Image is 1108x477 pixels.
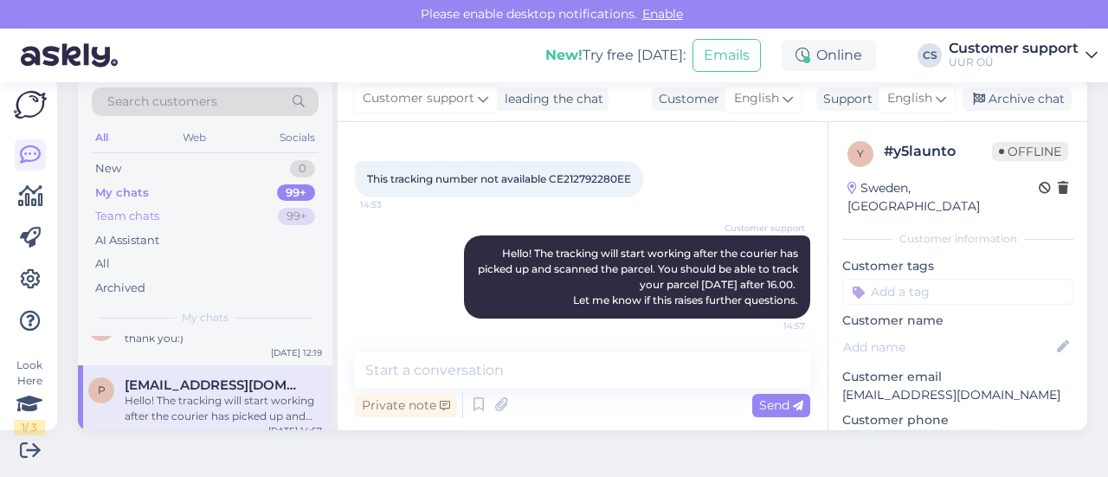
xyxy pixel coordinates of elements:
[95,208,159,225] div: Team chats
[949,42,1079,55] div: Customer support
[949,42,1098,69] a: Customer supportUUR OÜ
[498,90,603,108] div: leading the chat
[725,222,805,235] span: Customer support
[652,90,719,108] div: Customer
[92,126,112,149] div: All
[816,90,873,108] div: Support
[14,420,45,435] div: 1 / 3
[842,429,999,453] div: Request phone number
[95,160,121,177] div: New
[884,141,992,162] div: # y5launto
[14,358,45,435] div: Look Here
[125,377,305,393] span: pernillany@hotmail.com
[290,160,315,177] div: 0
[107,93,217,111] span: Search customers
[276,126,319,149] div: Socials
[277,184,315,202] div: 99+
[95,232,159,249] div: AI Assistant
[918,43,942,68] div: CS
[842,386,1073,404] p: [EMAIL_ADDRESS][DOMAIN_NAME]
[734,89,779,108] span: English
[125,393,322,424] div: Hello! The tracking will start working after the courier has picked up and scanned the parcel. Yo...
[842,312,1073,330] p: Customer name
[367,172,631,185] span: This tracking number not available CE212792280EE
[271,346,322,359] div: [DATE] 12:19
[545,45,686,66] div: Try free [DATE]:
[125,331,322,346] div: thank you:)
[842,231,1073,247] div: Customer information
[278,208,315,225] div: 99+
[179,126,209,149] div: Web
[478,247,801,306] span: Hello! The tracking will start working after the courier has picked up and scanned the parcel. Yo...
[182,310,229,326] span: My chats
[95,255,110,273] div: All
[759,397,803,413] span: Send
[98,384,106,396] span: p
[847,179,1039,216] div: Sweden, [GEOGRAPHIC_DATA]
[95,184,149,202] div: My chats
[842,368,1073,386] p: Customer email
[842,411,1073,429] p: Customer phone
[887,89,932,108] span: English
[842,257,1073,275] p: Customer tags
[360,198,425,211] span: 14:53
[545,47,583,63] b: New!
[843,338,1053,357] input: Add name
[363,89,474,108] span: Customer support
[782,40,876,71] div: Online
[95,280,145,297] div: Archived
[740,319,805,332] span: 14:57
[14,91,47,119] img: Askly Logo
[637,6,688,22] span: Enable
[949,55,1079,69] div: UUR OÜ
[992,142,1068,161] span: Offline
[692,39,761,72] button: Emails
[857,147,864,160] span: y
[268,424,322,437] div: [DATE] 14:57
[842,279,1073,305] input: Add a tag
[355,394,457,417] div: Private note
[963,87,1072,111] div: Archive chat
